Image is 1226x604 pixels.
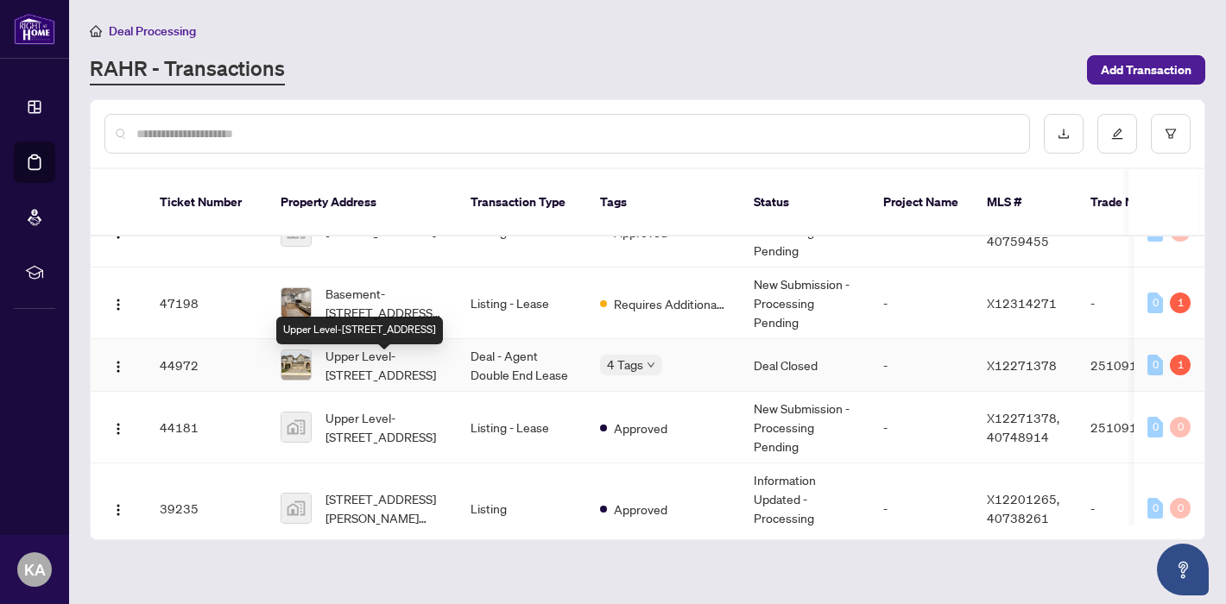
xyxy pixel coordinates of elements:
[1077,169,1198,236] th: Trade Number
[740,463,869,554] td: Information Updated - Processing Pending
[869,169,973,236] th: Project Name
[457,463,586,554] td: Listing
[1097,114,1137,154] button: edit
[987,295,1057,311] span: X12314271
[457,392,586,463] td: Listing - Lease
[1147,355,1163,375] div: 0
[1111,128,1123,140] span: edit
[457,169,586,236] th: Transaction Type
[740,392,869,463] td: New Submission - Processing Pending
[146,267,267,339] td: 47198
[1044,114,1084,154] button: download
[1157,544,1209,595] button: Open asap
[869,267,973,339] td: -
[111,503,125,517] img: Logo
[325,284,443,322] span: Basement-[STREET_ADDRESS][PERSON_NAME][PERSON_NAME]
[869,339,973,392] td: -
[586,169,740,236] th: Tags
[104,289,132,317] button: Logo
[869,463,973,554] td: -
[1077,463,1198,554] td: -
[457,339,586,392] td: Deal - Agent Double End Lease
[647,361,655,369] span: down
[607,355,643,374] span: 4 Tags
[1077,339,1198,392] td: 2510919
[14,13,55,45] img: logo
[973,169,1077,236] th: MLS #
[740,339,869,392] td: Deal Closed
[276,317,443,344] div: Upper Level-[STREET_ADDRESS]
[1170,417,1191,437] div: 0
[1170,293,1191,313] div: 1
[1165,128,1177,140] span: filter
[1147,293,1163,313] div: 0
[740,267,869,339] td: New Submission - Processing Pending
[1147,498,1163,519] div: 0
[1147,417,1163,437] div: 0
[1170,355,1191,375] div: 1
[740,169,869,236] th: Status
[104,413,132,441] button: Logo
[104,494,132,522] button: Logo
[281,412,311,442] img: thumbnail-img
[614,500,667,519] span: Approved
[325,408,443,446] span: Upper Level-[STREET_ADDRESS]
[104,351,132,379] button: Logo
[281,350,311,380] img: thumbnail-img
[614,294,726,313] span: Requires Additional Docs
[146,463,267,554] td: 39235
[267,169,457,236] th: Property Address
[109,23,196,39] span: Deal Processing
[987,410,1059,444] span: X12271378, 40748914
[325,489,443,527] span: [STREET_ADDRESS][PERSON_NAME][PERSON_NAME]
[987,491,1059,525] span: X12201265, 40738261
[457,267,586,339] td: Listing - Lease
[281,288,311,318] img: thumbnail-img
[869,392,973,463] td: -
[325,346,443,384] span: Upper Level-[STREET_ADDRESS]
[987,357,1057,373] span: X12271378
[146,339,267,392] td: 44972
[1077,267,1198,339] td: -
[111,360,125,374] img: Logo
[111,422,125,436] img: Logo
[614,418,667,437] span: Approved
[146,392,267,463] td: 44181
[1170,498,1191,519] div: 0
[146,169,267,236] th: Ticket Number
[1058,128,1070,140] span: download
[1087,55,1205,85] button: Add Transaction
[90,54,285,85] a: RAHR - Transactions
[1151,114,1191,154] button: filter
[24,557,46,582] span: KA
[1101,56,1191,84] span: Add Transaction
[111,298,125,311] img: Logo
[90,25,102,37] span: home
[281,494,311,523] img: thumbnail-img
[1077,392,1198,463] td: 2510919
